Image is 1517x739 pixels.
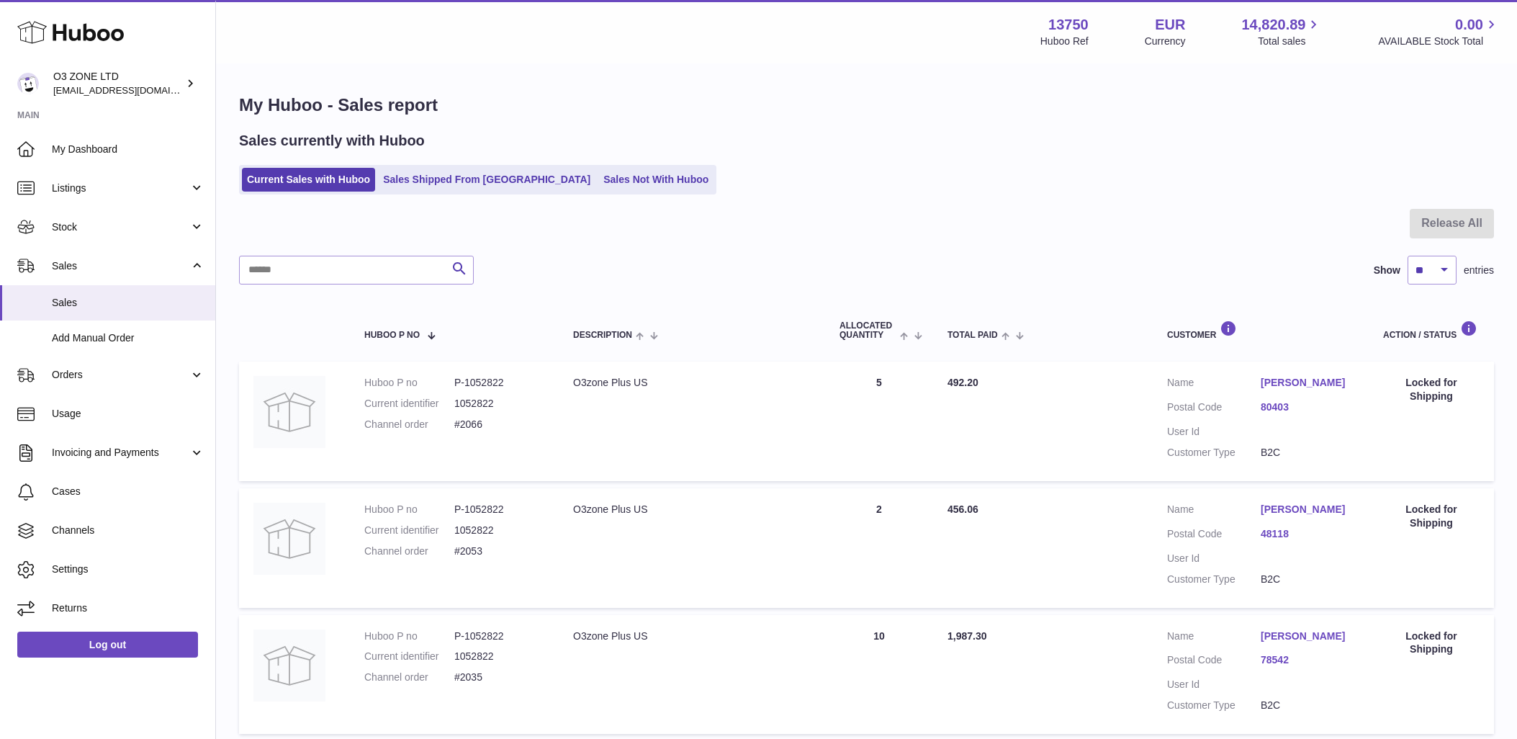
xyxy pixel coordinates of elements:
a: 80403 [1261,400,1354,414]
span: Channels [52,524,204,537]
span: 14,820.89 [1241,15,1305,35]
dd: 1052822 [454,650,544,663]
td: 5 [825,362,933,481]
span: 1,987.30 [947,630,987,642]
span: 456.06 [947,503,978,515]
img: no-photo.jpg [253,376,325,448]
img: no-photo.jpg [253,630,325,702]
h2: Sales currently with Huboo [239,131,425,151]
div: O3zone Plus US [573,376,811,390]
dt: Channel order [364,671,454,684]
a: Log out [17,632,198,658]
dt: Postal Code [1167,400,1261,418]
span: entries [1464,264,1494,277]
span: Stock [52,220,189,234]
span: Listings [52,182,189,195]
dd: P-1052822 [454,503,544,516]
dd: #2053 [454,545,544,558]
span: Huboo P no [364,331,420,340]
dd: P-1052822 [454,376,544,390]
div: Action / Status [1383,321,1480,340]
a: 0.00 AVAILABLE Stock Total [1378,15,1500,48]
span: Invoicing and Payments [52,446,189,460]
dd: B2C [1261,573,1354,586]
dt: Channel order [364,418,454,431]
dd: #2035 [454,671,544,684]
div: Locked for Shipping [1383,503,1480,530]
h1: My Huboo - Sales report [239,94,1494,117]
img: no-photo.jpg [253,503,325,575]
span: Sales [52,296,204,310]
strong: 13750 [1048,15,1089,35]
strong: EUR [1155,15,1185,35]
div: O3zone Plus US [573,630,811,643]
label: Show [1374,264,1400,277]
span: Total paid [947,331,998,340]
dt: Current identifier [364,650,454,663]
span: Total sales [1258,35,1322,48]
dd: #2066 [454,418,544,431]
dt: Name [1167,503,1261,520]
a: Sales Shipped From [GEOGRAPHIC_DATA] [378,168,595,192]
td: 2 [825,488,933,608]
dt: Customer Type [1167,699,1261,712]
a: 48118 [1261,527,1354,541]
dd: 1052822 [454,524,544,537]
span: Settings [52,563,204,576]
a: [PERSON_NAME] [1261,376,1354,390]
span: 0.00 [1455,15,1483,35]
a: 14,820.89 Total sales [1241,15,1322,48]
dt: Postal Code [1167,527,1261,545]
dt: Current identifier [364,524,454,537]
span: Add Manual Order [52,331,204,345]
span: ALLOCATED Quantity [839,321,896,340]
dt: Huboo P no [364,503,454,516]
span: Usage [52,407,204,421]
a: [PERSON_NAME] [1261,630,1354,643]
td: 10 [825,615,933,735]
dt: User Id [1167,425,1261,439]
dt: Customer Type [1167,446,1261,460]
img: hello@o3zoneltd.co.uk [17,73,39,94]
div: Locked for Shipping [1383,376,1480,403]
dt: User Id [1167,552,1261,565]
dd: 1052822 [454,397,544,411]
div: Locked for Shipping [1383,630,1480,657]
dt: Huboo P no [364,376,454,390]
dt: Name [1167,630,1261,647]
span: Returns [52,601,204,615]
div: Huboo Ref [1040,35,1089,48]
dd: B2C [1261,699,1354,712]
div: Currency [1145,35,1186,48]
dd: P-1052822 [454,630,544,643]
a: Current Sales with Huboo [242,168,375,192]
span: [EMAIL_ADDRESS][DOMAIN_NAME] [53,84,212,96]
a: Sales Not With Huboo [598,168,714,192]
a: 78542 [1261,653,1354,667]
span: My Dashboard [52,143,204,156]
div: O3 ZONE LTD [53,70,183,97]
dt: Name [1167,376,1261,393]
span: Sales [52,259,189,273]
dt: Customer Type [1167,573,1261,586]
div: O3zone Plus US [573,503,811,516]
div: Customer [1167,321,1354,340]
dd: B2C [1261,446,1354,460]
dt: User Id [1167,678,1261,691]
dt: Current identifier [364,397,454,411]
span: Orders [52,368,189,382]
span: AVAILABLE Stock Total [1378,35,1500,48]
dt: Huboo P no [364,630,454,643]
span: Cases [52,485,204,498]
span: 492.20 [947,377,978,388]
a: [PERSON_NAME] [1261,503,1354,516]
span: Description [573,331,632,340]
dt: Postal Code [1167,653,1261,671]
dt: Channel order [364,545,454,558]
